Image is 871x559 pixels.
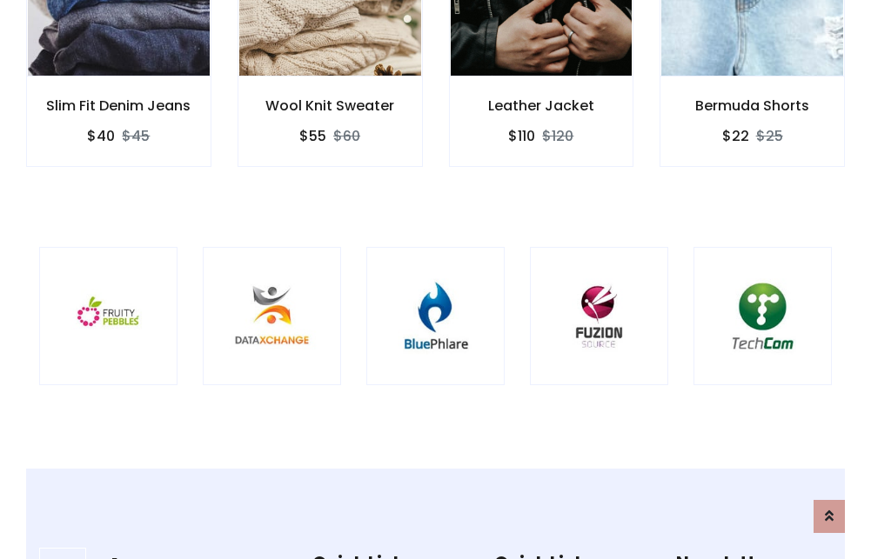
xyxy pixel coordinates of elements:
del: $120 [542,126,573,146]
del: $45 [122,126,150,146]
h6: $55 [299,128,326,144]
del: $25 [756,126,783,146]
h6: $40 [87,128,115,144]
h6: Slim Fit Denim Jeans [27,97,211,114]
h6: Bermuda Shorts [660,97,844,114]
h6: $110 [508,128,535,144]
h6: Leather Jacket [450,97,633,114]
h6: $22 [722,128,749,144]
del: $60 [333,126,360,146]
h6: Wool Knit Sweater [238,97,422,114]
